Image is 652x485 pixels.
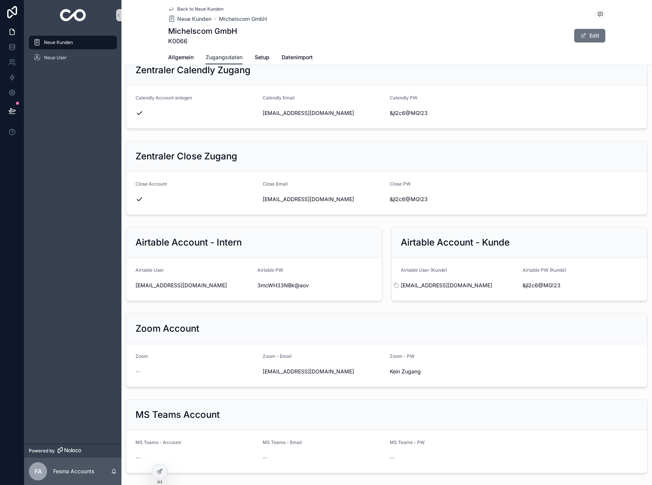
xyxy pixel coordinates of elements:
[168,26,237,36] h1: Michelscom GmbH
[390,195,511,203] span: &jl2c6@MG!23
[135,439,181,445] span: MS Teams - Account
[135,323,199,335] h2: Zoom Account
[135,454,140,461] span: --
[282,50,313,66] a: Datenimport
[390,454,394,461] span: --
[263,368,384,375] span: [EMAIL_ADDRESS][DOMAIN_NAME]
[263,109,384,117] span: [EMAIL_ADDRESS][DOMAIN_NAME]
[44,55,67,61] span: Neue User
[401,236,510,249] h2: Airtable Account - Kunde
[263,454,267,461] span: --
[523,282,638,289] span: &jl2c6@MG!23
[219,15,267,23] a: Michelscom GmbH
[401,267,447,273] span: Airtable User (Kunde)
[135,267,164,273] span: Airtable User
[135,368,140,375] span: --
[574,29,605,43] button: Edit
[390,109,511,117] span: &jl2c6@MG!23
[263,95,295,101] span: Calendly Email
[168,6,224,12] a: Back to Neue Kunden
[263,439,302,445] span: MS Teams - Email
[263,353,291,359] span: Zoom - Email
[60,9,86,21] img: App logo
[255,50,269,66] a: Setup
[135,282,251,289] span: [EMAIL_ADDRESS][DOMAIN_NAME]
[177,6,224,12] span: Back to Neue Kunden
[53,468,94,475] p: Fesma Accounts
[135,64,250,76] h2: Zentraler Calendly Zugang
[35,467,42,476] span: FA
[523,267,566,273] span: Airtable PW (Kunde)
[390,181,411,187] span: Close PW
[29,448,55,454] span: Powered by
[255,54,269,61] span: Setup
[24,444,121,458] a: Powered by
[390,353,414,359] span: Zoom - PW
[168,36,237,46] span: K0066
[206,54,243,61] span: Zugangsdaten
[135,150,237,162] h2: Zentraler Close Zugang
[135,353,148,359] span: Zoom
[135,409,220,421] h2: MS Teams Account
[135,236,242,249] h2: Airtable Account - Intern
[282,54,313,61] span: Datenimport
[168,54,194,61] span: Allgemein
[24,30,121,74] div: scrollable content
[257,267,283,273] span: Airtable PW
[263,195,384,203] span: [EMAIL_ADDRESS][DOMAIN_NAME]
[29,51,117,65] a: Neue User
[44,39,73,46] span: Neue Kunden
[257,282,373,289] span: 3mcWH33NBk@aov
[135,181,167,187] span: Close Account
[390,439,425,445] span: MS Teams - PW
[135,95,192,101] span: Calendly Account anlegen
[29,36,117,49] a: Neue Kunden
[401,282,517,289] span: [EMAIL_ADDRESS][DOMAIN_NAME]
[177,15,211,23] span: Neue Kunden
[390,95,417,101] span: Calendly PW
[263,181,288,187] span: Close Email
[390,368,511,375] span: Kein Zugang
[206,50,243,65] a: Zugangsdaten
[168,50,194,66] a: Allgemein
[168,15,211,23] a: Neue Kunden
